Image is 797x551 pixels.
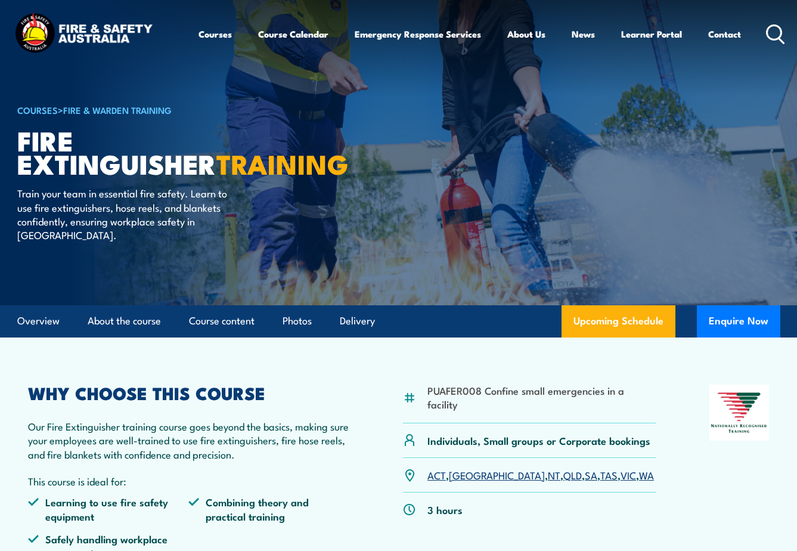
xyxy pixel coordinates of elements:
[427,503,463,516] p: 3 hours
[28,385,349,400] h2: WHY CHOOSE THIS COURSE
[355,20,481,48] a: Emergency Response Services
[427,434,650,447] p: Individuals, Small groups or Corporate bookings
[621,20,682,48] a: Learner Portal
[340,305,375,337] a: Delivery
[585,468,597,482] a: SA
[258,20,328,48] a: Course Calendar
[621,468,636,482] a: VIC
[697,305,780,338] button: Enquire Now
[600,468,618,482] a: TAS
[283,305,312,337] a: Photos
[17,128,312,175] h1: Fire Extinguisher
[199,20,232,48] a: Courses
[216,143,349,184] strong: TRAINING
[562,305,675,338] a: Upcoming Schedule
[88,305,161,337] a: About the course
[709,385,769,441] img: Nationally Recognised Training logo.
[427,468,654,482] p: , , , , , , ,
[563,468,582,482] a: QLD
[188,495,349,523] li: Combining theory and practical training
[427,383,656,411] li: PUAFER008 Confine small emergencies in a facility
[17,103,312,117] h6: >
[17,103,58,116] a: COURSES
[639,468,654,482] a: WA
[28,474,349,488] p: This course is ideal for:
[708,20,741,48] a: Contact
[189,305,255,337] a: Course content
[28,495,188,523] li: Learning to use fire safety equipment
[28,419,349,461] p: Our Fire Extinguisher training course goes beyond the basics, making sure your employees are well...
[507,20,545,48] a: About Us
[572,20,595,48] a: News
[449,468,545,482] a: [GEOGRAPHIC_DATA]
[548,468,560,482] a: NT
[17,305,60,337] a: Overview
[63,103,172,116] a: Fire & Warden Training
[427,468,446,482] a: ACT
[17,186,235,242] p: Train your team in essential fire safety. Learn to use fire extinguishers, hose reels, and blanke...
